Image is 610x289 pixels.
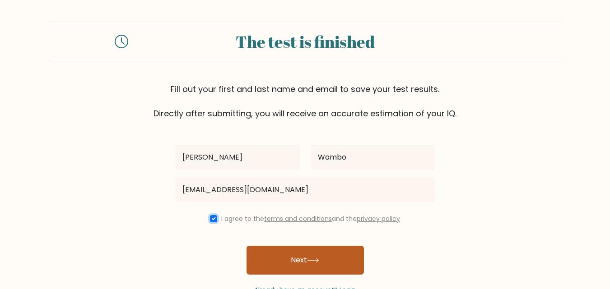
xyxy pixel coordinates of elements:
input: Email [175,177,435,202]
a: privacy policy [357,214,400,223]
input: First name [175,145,300,170]
div: Fill out your first and last name and email to save your test results. Directly after submitting,... [48,83,563,119]
label: I agree to the and the [221,214,400,223]
a: terms and conditions [264,214,332,223]
div: The test is finished [139,29,471,54]
input: Last name [311,145,435,170]
button: Next [247,246,364,275]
